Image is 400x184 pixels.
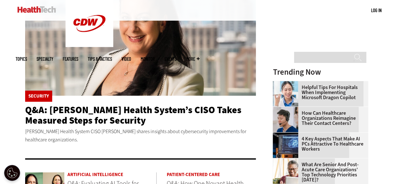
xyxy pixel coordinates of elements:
a: What Are Senior and Post-Acute Care Organizations’ Top Technology Priorities [DATE]? [273,162,364,182]
h3: Trending Now [273,68,368,76]
a: CDW [66,42,113,49]
div: Cookie Settings [4,165,20,181]
a: Helpful Tips for Hospitals When Implementing Microsoft Dragon Copilot [273,85,364,100]
a: Log in [371,7,382,13]
a: Q&A: [PERSON_NAME] Health System’s CISO Takes Measured Steps for Security [25,104,242,127]
a: Events [165,57,177,61]
a: Video [122,57,131,61]
span: More [186,57,200,61]
span: Specialty [37,57,53,61]
a: Doctor using phone to dictate to tablet [273,81,301,86]
img: Healthcare contact center [273,107,298,132]
a: Patient-Centered Care [167,172,256,177]
a: Tips & Tactics [88,57,112,61]
img: Home [18,6,56,13]
span: Topics [16,57,27,61]
a: How Can Healthcare Organizations Reimagine Their Contact Centers? [273,111,364,126]
button: Open Preferences [4,165,20,181]
img: Doctor using phone to dictate to tablet [273,81,298,106]
a: Healthcare contact center [273,107,301,112]
a: Security [28,94,49,99]
a: Older person using tablet [273,158,301,163]
a: Desktop monitor with brain AI concept [273,133,301,138]
img: Desktop monitor with brain AI concept [273,133,298,158]
a: 4 Key Aspects That Make AI PCs Attractive to Healthcare Workers [273,136,364,152]
img: Older person using tablet [273,158,298,184]
div: User menu [371,7,382,14]
a: MonITor [141,57,155,61]
a: Artificial Intelligence [67,172,156,177]
a: Features [63,57,78,61]
p: [PERSON_NAME] Health System CISO [PERSON_NAME] shares insights about cybersecurity improvements f... [25,127,256,144]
